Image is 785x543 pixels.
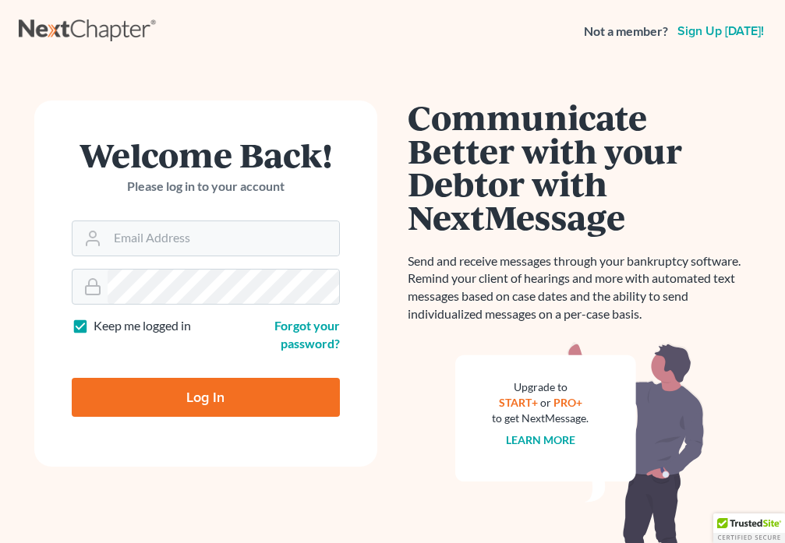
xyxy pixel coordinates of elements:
[713,513,785,543] div: TrustedSite Certified
[108,221,339,256] input: Email Address
[493,411,589,426] div: to get NextMessage.
[274,318,340,351] a: Forgot your password?
[553,396,582,409] a: PRO+
[72,138,340,171] h1: Welcome Back!
[506,433,575,446] a: Learn more
[540,396,551,409] span: or
[94,317,191,335] label: Keep me logged in
[499,396,538,409] a: START+
[408,252,751,323] p: Send and receive messages through your bankruptcy software. Remind your client of hearings and mo...
[674,25,767,37] a: Sign up [DATE]!
[584,23,668,41] strong: Not a member?
[72,378,340,417] input: Log In
[408,100,751,234] h1: Communicate Better with your Debtor with NextMessage
[72,178,340,196] p: Please log in to your account
[493,379,589,395] div: Upgrade to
